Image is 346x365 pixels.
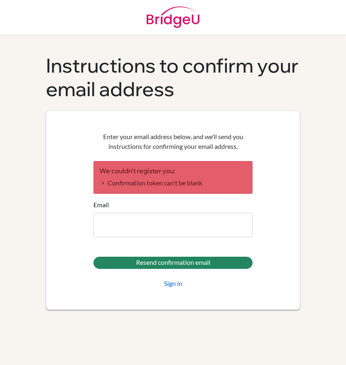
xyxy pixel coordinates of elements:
p: Enter your email address below, and we’ll send you instructions for confirming your email address. [93,132,253,151]
a: Sign in [164,279,182,288]
h1: Instructions to confirm your email address [46,54,300,101]
label: Email [93,200,109,210]
h2: We couldn't register you: [99,167,247,175]
li: Confirmation token can't be blank [99,178,247,188]
input: Resend confirmation email [93,257,253,269]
